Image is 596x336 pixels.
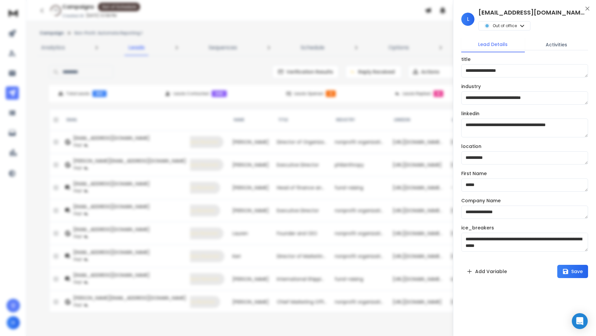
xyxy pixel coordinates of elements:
button: Save [557,265,588,278]
div: Open Intercom Messenger [572,313,588,329]
button: Add Variable [461,265,512,278]
button: Lead Details [461,37,525,52]
label: First Name [461,171,487,176]
label: linkedin [461,111,479,116]
span: L [461,13,474,26]
button: Activities [525,37,588,52]
label: title [461,57,471,62]
label: location [461,144,481,149]
label: Company Name [461,198,501,203]
p: Out of office [493,23,517,28]
label: industry [461,84,481,89]
label: ice_breakers [461,225,494,230]
h1: [EMAIL_ADDRESS][DOMAIN_NAME] [478,8,584,17]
